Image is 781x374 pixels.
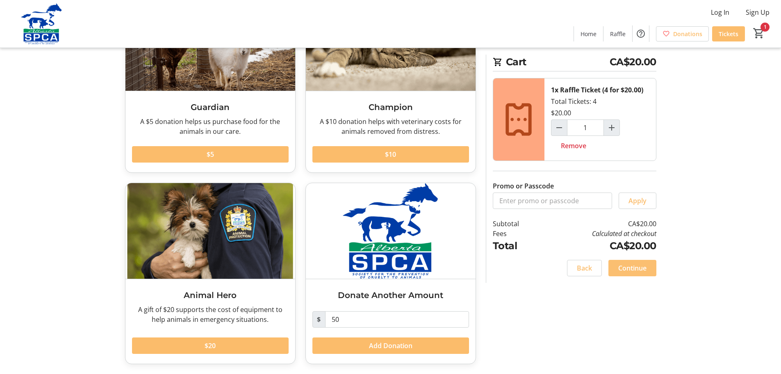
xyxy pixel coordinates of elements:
[132,146,289,163] button: $5
[306,183,476,279] img: Donate Another Amount
[746,7,770,17] span: Sign Up
[544,78,656,161] div: Total Tickets: 4
[493,239,540,253] td: Total
[125,183,295,279] img: Animal Hero
[551,85,643,95] div: 1x Raffle Ticket (4 for $20.00)
[312,337,469,354] button: Add Donation
[610,55,656,69] span: CA$20.00
[369,341,412,351] span: Add Donation
[132,289,289,301] h3: Animal Hero
[325,311,469,328] input: Donation Amount
[493,55,656,71] h2: Cart
[577,263,592,273] span: Back
[312,117,469,136] div: A $10 donation helps with veterinary costs for animals removed from distress.
[540,219,656,229] td: CA$20.00
[551,108,571,118] div: $20.00
[581,30,597,38] span: Home
[751,26,766,41] button: Cart
[610,30,626,38] span: Raffle
[551,138,596,154] button: Remove
[567,260,602,276] button: Back
[312,311,326,328] span: $
[656,26,709,41] a: Donations
[704,6,736,19] button: Log In
[493,181,554,191] label: Promo or Passcode
[540,229,656,239] td: Calculated at checkout
[540,239,656,253] td: CA$20.00
[574,26,603,41] a: Home
[385,149,396,159] span: $10
[551,120,567,135] button: Decrement by one
[132,101,289,113] h3: Guardian
[312,101,469,113] h3: Champion
[132,305,289,324] div: A gift of $20 supports the cost of equipment to help animals in emergency situations.
[567,119,604,136] input: Raffle Ticket (4 for $20.00) Quantity
[493,193,612,209] input: Enter promo or passcode
[312,289,469,301] h3: Donate Another Amount
[493,219,540,229] td: Subtotal
[618,263,647,273] span: Continue
[207,149,214,159] span: $5
[603,26,632,41] a: Raffle
[619,193,656,209] button: Apply
[132,117,289,136] div: A $5 donation helps us purchase food for the animals in our care.
[493,229,540,239] td: Fees
[312,146,469,163] button: $10
[711,7,729,17] span: Log In
[719,30,738,38] span: Tickets
[739,6,776,19] button: Sign Up
[633,25,649,42] button: Help
[132,337,289,354] button: $20
[673,30,702,38] span: Donations
[608,260,656,276] button: Continue
[712,26,745,41] a: Tickets
[205,341,216,351] span: $20
[561,141,586,151] span: Remove
[5,3,78,44] img: Alberta SPCA's Logo
[604,120,619,135] button: Increment by one
[628,196,647,206] span: Apply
